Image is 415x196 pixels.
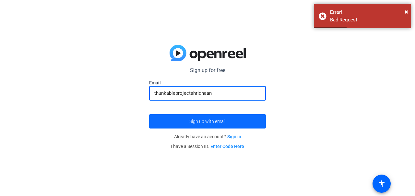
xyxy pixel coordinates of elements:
[171,144,244,149] span: I have a Session ID.
[210,144,244,149] a: Enter Code Here
[290,156,407,188] iframe: Drift Widget Chat Controller
[154,89,261,97] input: Enter Email Address
[149,80,266,86] label: Email
[170,45,246,62] img: blue-gradient.svg
[174,134,241,139] span: Already have an account?
[330,16,406,24] div: Bad Request
[405,7,408,17] button: Close
[405,8,408,16] span: ×
[149,67,266,74] p: Sign up for free
[149,114,266,129] button: Sign up with email
[330,9,406,16] div: Error!
[227,134,241,139] a: Sign in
